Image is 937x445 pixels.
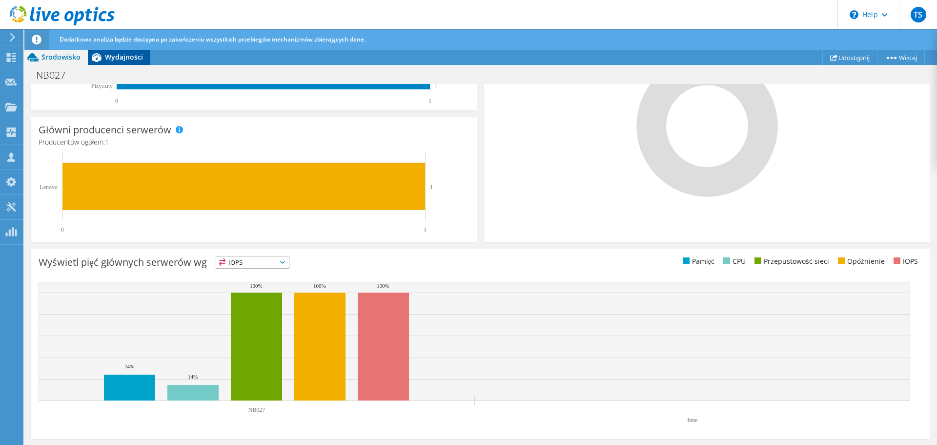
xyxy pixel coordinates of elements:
li: Opóźnienie [835,256,885,267]
span: Wydajności [105,52,143,62]
span: IOPS [216,256,289,268]
text: 1 [424,226,427,233]
text: 14% [188,374,198,380]
text: 100% [250,283,263,289]
li: IOPS [891,256,918,267]
text: 1 [428,97,431,104]
text: NB027 [248,406,265,413]
span: TS [911,7,926,22]
text: Lenovo [40,184,58,191]
text: 1 [435,84,437,88]
text: 1 [430,184,433,190]
h4: Producentów ogółem: [39,137,470,148]
svg: \n [850,10,858,19]
span: 1 [105,137,109,147]
text: 0 [115,97,118,104]
h1: NB027 [32,70,81,81]
text: 100% [377,283,389,289]
text: 0 [61,226,64,233]
text: 24% [124,363,134,369]
text: Inne [687,417,697,424]
li: Pamięć [680,256,714,267]
li: Przepustowość sieci [752,256,829,267]
span: Środowisko [41,52,81,62]
h3: Główni producenci serwerów [39,125,171,135]
text: Fizyczny [91,83,113,89]
a: Udostępnij [822,50,877,65]
a: Więcej [877,50,925,65]
span: Dodatkowa analiza będzie dostępna po zakończeniu wszystkich przebiegów mechanizmów zbierających d... [60,35,366,43]
li: CPU [721,256,746,267]
text: 100% [313,283,326,289]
